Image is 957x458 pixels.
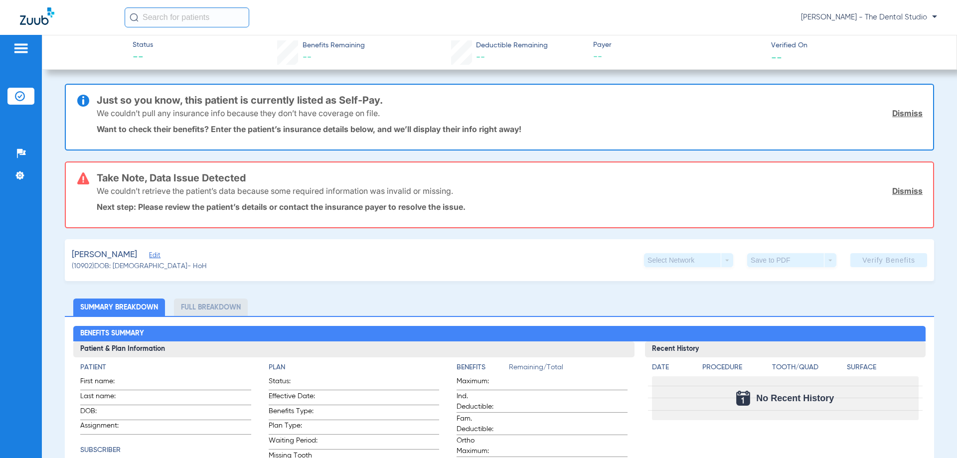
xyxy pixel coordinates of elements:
app-breakdown-title: Date [652,362,694,376]
span: -- [476,53,485,62]
p: We couldn’t retrieve the patient’s data because some required information was invalid or missing. [97,186,453,196]
span: Maximum: [457,376,505,390]
h4: Plan [269,362,439,373]
span: -- [303,53,312,62]
span: No Recent History [756,393,834,403]
img: Zuub Logo [20,7,54,25]
h4: Surface [847,362,918,373]
span: Fam. Deductible: [457,414,505,435]
span: DOB: [80,406,129,420]
span: Ortho Maximum: [457,436,505,457]
span: Plan Type: [269,421,318,434]
span: [PERSON_NAME] - The Dental Studio [801,12,937,22]
span: Effective Date: [269,391,318,405]
img: info-icon [77,95,89,107]
span: -- [593,51,763,63]
span: [PERSON_NAME] [72,249,137,261]
p: Next step: Please review the patient’s details or contact the insurance payer to resolve the issue. [97,202,923,212]
li: Full Breakdown [174,299,248,316]
li: Summary Breakdown [73,299,165,316]
a: Dismiss [892,108,923,118]
h3: Just so you know, this patient is currently listed as Self-Pay. [97,95,923,105]
span: Benefits Type: [269,406,318,420]
h3: Patient & Plan Information [73,341,634,357]
span: Waiting Period: [269,436,318,449]
span: Status: [269,376,318,390]
img: error-icon [77,172,89,184]
h4: Procedure [702,362,769,373]
app-breakdown-title: Benefits [457,362,509,376]
img: hamburger-icon [13,42,29,54]
span: Ind. Deductible: [457,391,505,412]
span: Benefits Remaining [303,40,365,51]
span: Payer [593,40,763,50]
span: First name: [80,376,129,390]
p: We couldn’t pull any insurance info because they don’t have coverage on file. [97,108,380,118]
span: Deductible Remaining [476,40,548,51]
h4: Subscriber [80,445,251,456]
h4: Tooth/Quad [772,362,843,373]
h4: Date [652,362,694,373]
h4: Benefits [457,362,509,373]
span: -- [133,51,153,65]
h2: Benefits Summary [73,326,925,342]
h3: Recent History [645,341,926,357]
img: Calendar [736,391,750,406]
app-breakdown-title: Surface [847,362,918,376]
app-breakdown-title: Tooth/Quad [772,362,843,376]
app-breakdown-title: Procedure [702,362,769,376]
span: Last name: [80,391,129,405]
span: -- [771,52,782,62]
h3: Take Note, Data Issue Detected [97,173,923,183]
img: Search Icon [130,13,139,22]
span: Status [133,40,153,50]
p: Want to check their benefits? Enter the patient’s insurance details below, and we’ll display thei... [97,124,923,134]
span: Remaining/Total [509,362,627,376]
span: (10902) DOB: [DEMOGRAPHIC_DATA] - HoH [72,261,207,272]
input: Search for patients [125,7,249,27]
span: Edit [149,252,158,261]
span: Verified On [771,40,941,51]
h4: Patient [80,362,251,373]
a: Dismiss [892,186,923,196]
span: Assignment: [80,421,129,434]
